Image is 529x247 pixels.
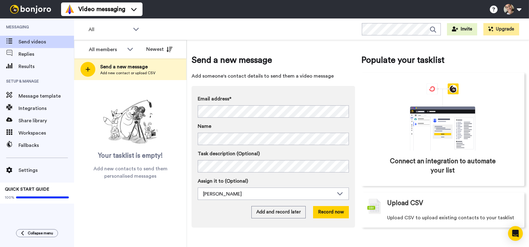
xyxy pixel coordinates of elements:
[387,157,498,175] span: Connect an integration to automate your list
[192,72,355,80] span: Add someone's contact details to send them a video message
[19,63,74,70] span: Results
[89,46,124,53] div: All members
[28,231,53,236] span: Collapse menu
[19,51,74,58] span: Replies
[396,83,489,151] div: animation
[367,199,381,214] img: csv-grey.png
[5,195,14,200] span: 100%
[483,23,519,35] button: Upgrade
[198,123,211,130] span: Name
[83,165,177,180] span: Add new contacts to send them personalised messages
[313,206,349,218] button: Record now
[16,229,58,237] button: Collapse menu
[192,54,355,66] span: Send a new message
[19,117,74,124] span: Share library
[19,92,74,100] span: Message template
[100,63,155,71] span: Send a new message
[19,38,74,46] span: Send videos
[100,71,155,75] span: Add new contact or upload CSV
[142,43,177,55] button: Newest
[78,5,125,14] span: Video messaging
[251,206,306,218] button: Add and record later
[198,95,349,103] label: Email address*
[198,177,349,185] label: Assign it to (Optional)
[361,54,525,66] span: Populate your tasklist
[198,150,349,157] label: Task description (Optional)
[387,214,514,221] span: Upload CSV to upload existing contacts to your tasklist
[19,129,74,137] span: Workspaces
[19,142,74,149] span: Fallbacks
[19,105,74,112] span: Integrations
[5,187,49,192] span: QUICK START GUIDE
[98,151,163,160] span: Your tasklist is empty!
[89,26,130,33] span: All
[387,199,423,208] span: Upload CSV
[203,190,334,198] div: [PERSON_NAME]
[19,167,74,174] span: Settings
[65,4,75,14] img: vm-color.svg
[7,5,54,14] img: bj-logo-header-white.svg
[508,226,523,241] div: Open Intercom Messenger
[447,23,477,35] button: Invite
[100,97,161,147] img: ready-set-action.png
